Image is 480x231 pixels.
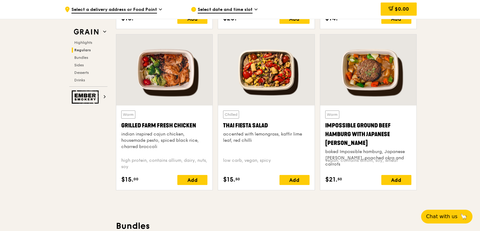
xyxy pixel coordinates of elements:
[74,40,92,45] span: Highlights
[421,210,472,223] button: Chat with us🦙
[121,131,207,150] div: indian inspired cajun chicken, housemade pesto, spiced black rice, charred broccoli
[337,177,342,182] span: 50
[121,157,207,170] div: high protein, contains allium, dairy, nuts, soy
[325,149,411,167] div: baked Impossible hamburg, Japanese [PERSON_NAME], poached okra and carrots
[71,7,157,13] span: Select a delivery address or Food Point
[121,121,207,130] div: Grilled Farm Fresh Chicken
[279,175,310,185] div: Add
[223,131,309,144] div: accented with lemongrass, kaffir lime leaf, red chilli
[235,177,240,182] span: 50
[381,175,411,185] div: Add
[72,90,101,104] img: Ember Smokery web logo
[74,63,84,67] span: Sides
[223,175,235,184] span: $15.
[460,213,467,220] span: 🦙
[72,26,101,38] img: Grain web logo
[223,121,309,130] div: Thai Fiesta Salad
[133,177,138,182] span: 00
[74,78,85,82] span: Drinks
[395,6,409,12] span: $0.00
[74,55,88,60] span: Bundles
[198,7,253,13] span: Select date and time slot
[121,175,133,184] span: $15.
[177,175,207,185] div: Add
[325,175,337,184] span: $21.
[121,110,135,119] div: Warm
[325,110,339,119] div: Warm
[223,110,239,119] div: Chilled
[74,70,89,75] span: Desserts
[74,48,91,52] span: Regulars
[223,157,309,170] div: low carb, vegan, spicy
[381,14,411,24] div: Add
[177,14,207,24] div: Add
[279,14,310,24] div: Add
[426,213,457,220] span: Chat with us
[325,157,411,170] div: vegan, contains allium, soy, wheat
[325,121,411,147] div: Impossible Ground Beef Hamburg with Japanese [PERSON_NAME]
